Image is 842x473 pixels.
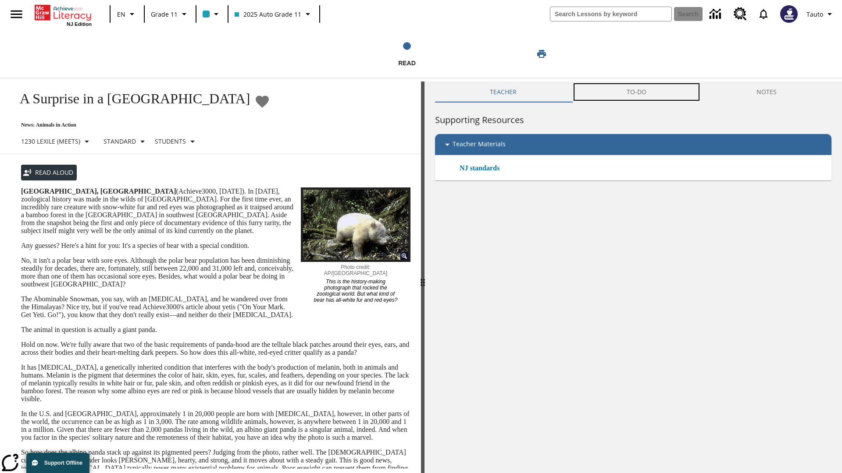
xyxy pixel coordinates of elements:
[400,252,408,260] img: Magnify
[293,30,521,78] button: Read step 1 of 1
[254,94,270,109] button: Add to Favorites - A Surprise in a Bamboo Forest
[806,10,823,19] span: Tauto
[21,187,176,195] strong: [GEOGRAPHIC_DATA], [GEOGRAPHIC_DATA]
[35,3,92,27] div: Home
[21,341,410,357] p: Hold on now. We're fully aware that two of the basic requirements of panda-hood are the telltale ...
[235,10,301,19] span: 2025 Auto Grade 11
[21,326,410,334] p: The animal in question is actually a giant panda.
[21,242,410,250] p: Any guesses? Here's a hint for you: It's a species of bear with a special condition.
[11,122,270,128] p: News: Animals in Action
[199,6,225,22] button: Class color is light blue. Change class color
[4,1,29,27] button: Open side menu
[775,3,803,25] button: Select a new avatar
[21,257,410,288] p: No, it isn't a polar bear with sore eyes. Although the polar bear population has been diminishing...
[728,2,752,26] a: Resource Center, Will open in new tab
[21,364,410,403] p: It has [MEDICAL_DATA], a genetically inherited condition that interferes with the body's producti...
[704,2,728,26] a: Data Center
[113,6,141,22] button: Language: EN, Select a language
[398,60,416,67] span: Read
[435,81,572,102] button: Teacher
[312,262,400,276] p: Photo credit: AP/[GEOGRAPHIC_DATA]
[117,10,125,19] span: EN
[21,187,410,235] p: (Achieve3000, [DATE]). In [DATE], zoological history was made in the wilds of [GEOGRAPHIC_DATA]. ...
[151,10,178,19] span: Grade 11
[44,460,82,466] span: Support Offline
[67,21,92,27] span: NJ Edition
[572,81,702,102] button: TO-DO
[803,6,838,22] button: Profile/Settings
[231,6,317,22] button: Class: 2025 Auto Grade 11, Select your class
[460,163,505,173] a: NJ standards
[11,91,250,107] h1: A Surprise in a [GEOGRAPHIC_DATA]
[425,81,842,473] div: activity
[21,410,410,441] p: In the U.S. and [GEOGRAPHIC_DATA], approximately 1 in 20,000 people are born with [MEDICAL_DATA],...
[100,134,151,149] button: Scaffolds, Standard
[21,165,77,181] button: Read Aloud
[21,295,410,319] p: The Abominable Snowman, you say, with an [MEDICAL_DATA], and he wandered over from the Himalayas?...
[528,46,556,62] button: Print
[151,134,201,149] button: Select Student
[21,137,80,146] p: 1230 Lexile (Meets)
[26,453,89,473] button: Support Offline
[421,81,425,473] div: Press Enter or Spacebar and then press right and left arrow keys to move the slider
[701,81,831,102] button: NOTES
[752,3,775,25] a: Notifications
[435,113,831,127] h6: Supporting Resources
[780,5,798,23] img: Avatar
[301,187,410,262] img: albino pandas in China are sometimes mistaken for polar bears
[435,81,831,102] div: Instructional Panel Tabs
[18,134,96,149] button: Select Lexile, 1230 Lexile (Meets)
[147,6,193,22] button: Grade: Grade 11, Select a grade
[435,134,831,155] div: Teacher Materials
[453,139,506,150] p: Teacher Materials
[155,137,186,146] p: Students
[103,137,136,146] p: Standard
[312,276,400,303] p: This is the history-making photograph that rocked the zoological world. But what kind of bear has...
[550,7,671,21] input: search field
